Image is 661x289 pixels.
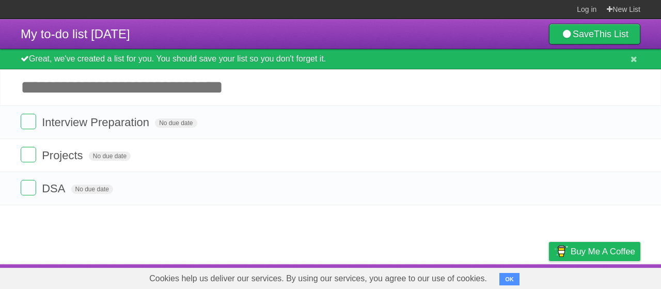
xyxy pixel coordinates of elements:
[21,114,36,129] label: Done
[571,242,635,261] span: Buy me a coffee
[42,149,85,162] span: Projects
[575,267,640,286] a: Suggest a feature
[536,267,562,286] a: Privacy
[155,118,197,128] span: No due date
[500,267,523,286] a: Terms
[89,151,131,161] span: No due date
[21,180,36,195] label: Done
[446,267,487,286] a: Developers
[412,267,433,286] a: About
[594,29,628,39] b: This List
[42,116,152,129] span: Interview Preparation
[139,268,497,289] span: Cookies help us deliver our services. By using our services, you agree to our use of cookies.
[21,27,130,41] span: My to-do list [DATE]
[549,242,640,261] a: Buy me a coffee
[71,185,113,194] span: No due date
[499,273,520,285] button: OK
[21,147,36,162] label: Done
[554,242,568,260] img: Buy me a coffee
[42,182,68,195] span: DSA
[549,24,640,44] a: SaveThis List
